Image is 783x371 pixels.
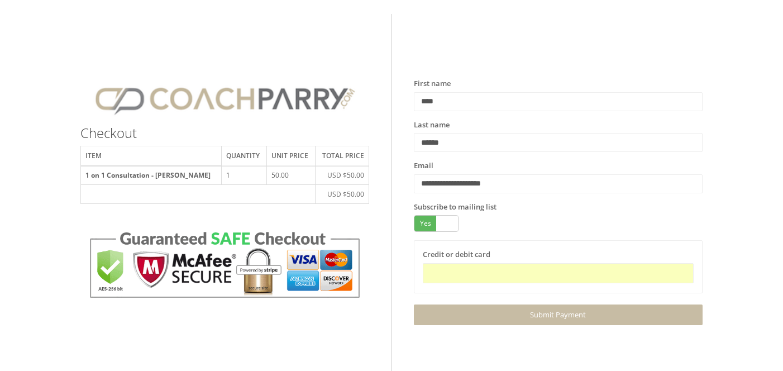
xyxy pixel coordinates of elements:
[315,185,369,204] td: USD $50.00
[222,166,267,185] td: 1
[222,146,267,166] th: Quantity
[423,249,490,260] label: Credit or debit card
[80,78,369,120] img: CPlogo.png
[414,120,450,131] label: Last name
[80,126,369,140] h3: Checkout
[315,166,369,185] td: USD $50.00
[81,146,222,166] th: Item
[414,160,433,172] label: Email
[414,78,451,89] label: First name
[266,146,315,166] th: Unit price
[315,146,369,166] th: Total price
[414,202,496,213] label: Subscribe to mailing list
[81,166,222,185] th: 1 on 1 Consultation - [PERSON_NAME]
[430,268,686,278] iframe: Secure card payment input frame
[266,166,315,185] td: 50.00
[414,216,436,231] span: Yes
[414,305,703,325] a: Submit Payment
